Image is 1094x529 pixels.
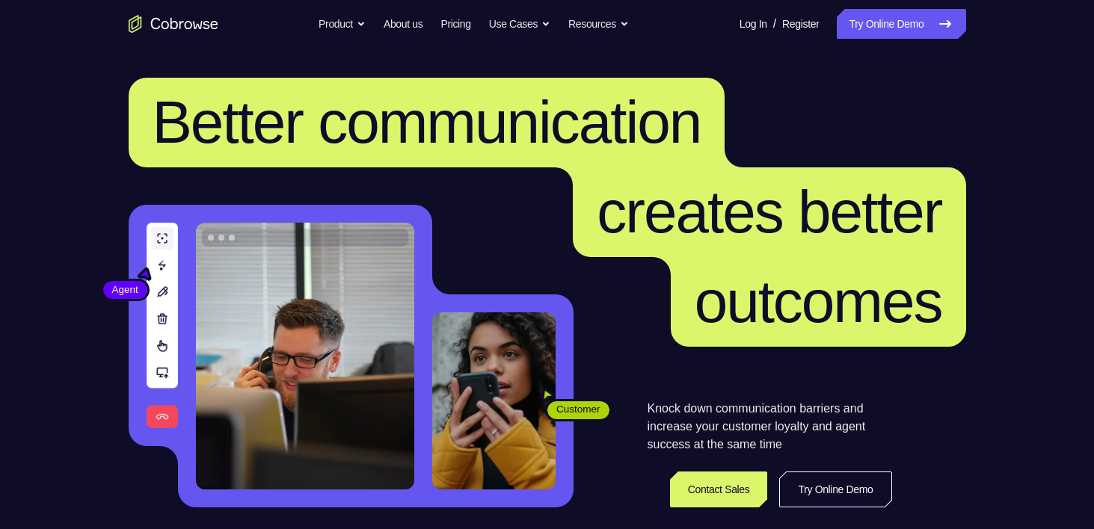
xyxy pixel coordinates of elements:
span: creates better [597,179,941,245]
a: Log In [740,9,767,39]
a: Register [782,9,819,39]
button: Resources [568,9,629,39]
button: Use Cases [489,9,550,39]
a: Try Online Demo [837,9,965,39]
button: Product [319,9,366,39]
a: About us [384,9,422,39]
span: outcomes [695,268,942,335]
span: Better communication [153,89,701,155]
a: Contact Sales [670,471,768,507]
p: Knock down communication barriers and increase your customer loyalty and agent success at the sam... [648,400,892,454]
img: A customer support agent talking on the phone [196,223,414,489]
span: / [773,15,776,33]
a: Try Online Demo [779,471,891,507]
a: Go to the home page [129,15,218,33]
a: Pricing [440,9,470,39]
img: A customer holding their phone [432,312,556,489]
